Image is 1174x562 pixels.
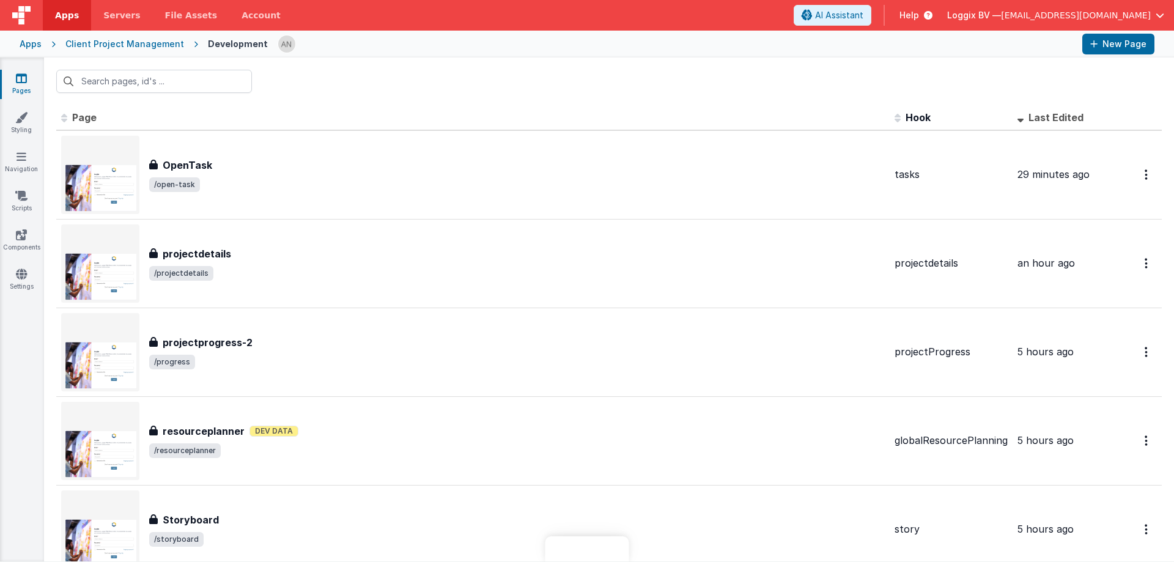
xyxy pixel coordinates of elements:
[103,9,140,21] span: Servers
[1017,346,1074,358] span: 5 hours ago
[56,70,252,93] input: Search pages, id's ...
[1137,251,1157,276] button: Options
[1137,162,1157,187] button: Options
[895,256,1008,270] div: projectdetails
[545,536,629,562] iframe: Marker.io feedback button
[1017,523,1074,535] span: 5 hours ago
[1028,111,1084,124] span: Last Edited
[65,38,184,50] div: Client Project Management
[947,9,1164,21] button: Loggix BV — [EMAIL_ADDRESS][DOMAIN_NAME]
[1137,339,1157,364] button: Options
[899,9,919,21] span: Help
[165,9,218,21] span: File Assets
[163,335,253,350] h3: projectprogress-2
[947,9,1001,21] span: Loggix BV —
[72,111,97,124] span: Page
[1017,434,1074,446] span: 5 hours ago
[1017,257,1075,269] span: an hour ago
[163,424,245,438] h3: resourceplanner
[815,9,863,21] span: AI Assistant
[149,443,221,458] span: /resourceplanner
[895,345,1008,359] div: projectProgress
[278,35,295,53] img: f1d78738b441ccf0e1fcb79415a71bae
[208,38,268,50] div: Development
[163,512,219,527] h3: Storyboard
[1137,517,1157,542] button: Options
[149,177,200,192] span: /open-task
[1001,9,1151,21] span: [EMAIL_ADDRESS][DOMAIN_NAME]
[895,522,1008,536] div: story
[249,426,298,437] span: Dev Data
[794,5,871,26] button: AI Assistant
[163,246,231,261] h3: projectdetails
[20,38,42,50] div: Apps
[149,355,195,369] span: /progress
[149,532,204,547] span: /storyboard
[1017,168,1090,180] span: 29 minutes ago
[163,158,212,172] h3: OpenTask
[1137,428,1157,453] button: Options
[906,111,931,124] span: Hook
[149,266,213,281] span: /projectdetails
[1082,34,1154,54] button: New Page
[55,9,79,21] span: Apps
[895,168,1008,182] div: tasks
[895,434,1008,448] div: globalResourcePlanning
